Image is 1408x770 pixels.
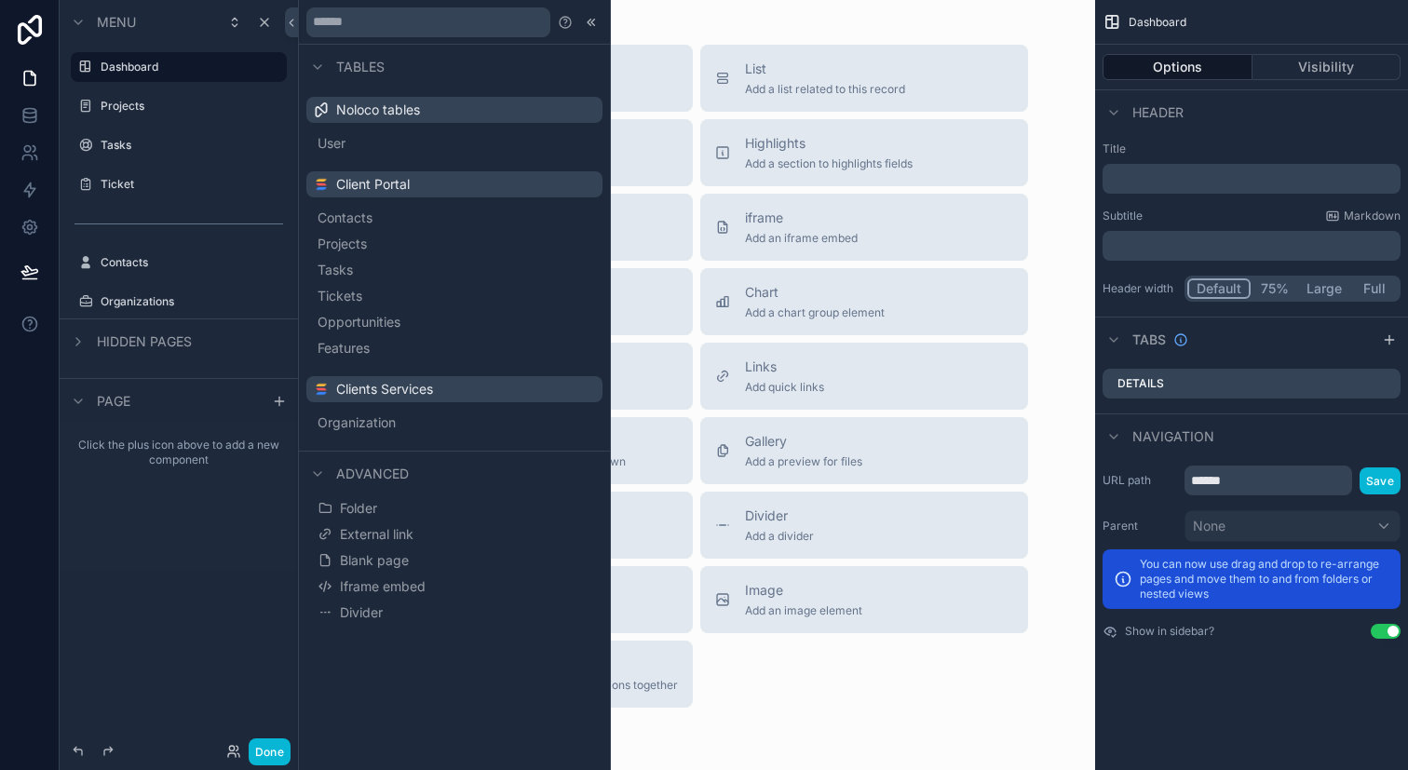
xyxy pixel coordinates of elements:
p: You can now use drag and drop to re-arrange pages and move them to and from folders or nested views [1140,557,1389,601]
label: Dashboard [101,60,276,74]
label: Contacts [101,255,283,270]
span: Noloco tables [336,101,420,119]
span: Add an image element [745,603,862,618]
button: Projects [314,231,595,257]
div: scrollable content [1103,164,1401,194]
button: Contacts [314,205,595,231]
span: Hidden pages [97,332,192,351]
button: Tasks [314,257,595,283]
span: Add a divider [745,529,814,544]
img: SmartSuite logo [314,177,329,192]
label: Details [1117,376,1164,391]
label: URL path [1103,473,1177,488]
a: Markdown [1325,209,1401,223]
span: Add an iframe embed [745,231,858,246]
button: ImageAdd an image element [700,566,1028,633]
span: List [745,60,905,78]
button: Large [1298,278,1350,299]
span: iframe [745,209,858,227]
button: iframeAdd an iframe embed [700,194,1028,261]
label: Tasks [101,138,283,153]
span: Client Portal [336,175,410,194]
label: Header width [1103,281,1177,296]
div: scrollable content [1103,231,1401,261]
span: Clients Services [336,380,433,399]
span: Highlights [745,134,913,153]
button: Blank page [314,547,595,574]
span: Chart [745,283,885,302]
label: Ticket [101,177,283,192]
label: Parent [1103,519,1177,534]
span: Divider [745,507,814,525]
span: Blank page [340,551,409,570]
button: User [314,130,595,156]
span: Header [1132,103,1184,122]
button: Opportunities [314,309,595,335]
button: Divider [314,600,595,626]
button: Tickets [314,283,595,309]
span: Navigation [1132,427,1214,446]
button: Save [1360,467,1401,494]
span: Tickets [318,287,362,305]
span: Tasks [318,261,353,279]
span: Opportunities [318,313,400,331]
button: 75% [1251,278,1298,299]
button: LinksAdd quick links [700,343,1028,410]
span: Menu [97,13,136,32]
button: Iframe embed [314,574,595,600]
span: Contacts [318,209,372,227]
button: Options [1103,54,1252,80]
span: Tabs [1132,331,1166,349]
span: User [318,134,345,153]
button: DividerAdd a divider [700,492,1028,559]
span: Folder [340,499,377,518]
button: ListAdd a list related to this record [700,45,1028,112]
span: None [1193,517,1225,535]
button: GalleryAdd a preview for files [700,417,1028,484]
button: Default [1187,278,1251,299]
label: Subtitle [1103,209,1143,223]
span: Add a list related to this record [745,82,905,97]
span: Features [318,339,370,358]
button: Visibility [1252,54,1401,80]
span: Add a section to highlights fields [745,156,913,171]
button: Folder [314,495,595,521]
span: Markdown [1344,209,1401,223]
span: Add a preview for files [745,454,862,469]
button: Organization [314,410,595,436]
div: scrollable content [60,423,298,482]
span: Divider [340,603,383,622]
label: Organizations [101,294,283,309]
label: Show in sidebar? [1125,624,1214,639]
span: Gallery [745,432,862,451]
div: Click the plus icon above to add a new component [60,423,298,482]
button: ChartAdd a chart group element [700,268,1028,335]
span: Advanced [336,465,409,483]
span: Projects [318,235,367,253]
span: Tables [336,58,385,76]
span: Image [745,581,862,600]
button: External link [314,521,595,547]
label: Title [1103,142,1401,156]
span: Add a chart group element [745,305,885,320]
span: Links [745,358,824,376]
span: Page [97,392,130,411]
button: Done [249,738,291,765]
button: Full [1350,278,1398,299]
button: HighlightsAdd a section to highlights fields [700,119,1028,186]
span: External link [340,525,413,544]
img: SmartSuite logo [314,382,329,397]
label: Projects [101,99,283,114]
span: Organization [318,413,396,432]
span: Add quick links [745,380,824,395]
span: Dashboard [1129,15,1186,30]
span: Iframe embed [340,577,426,596]
button: None [1185,510,1401,542]
button: Features [314,335,595,361]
